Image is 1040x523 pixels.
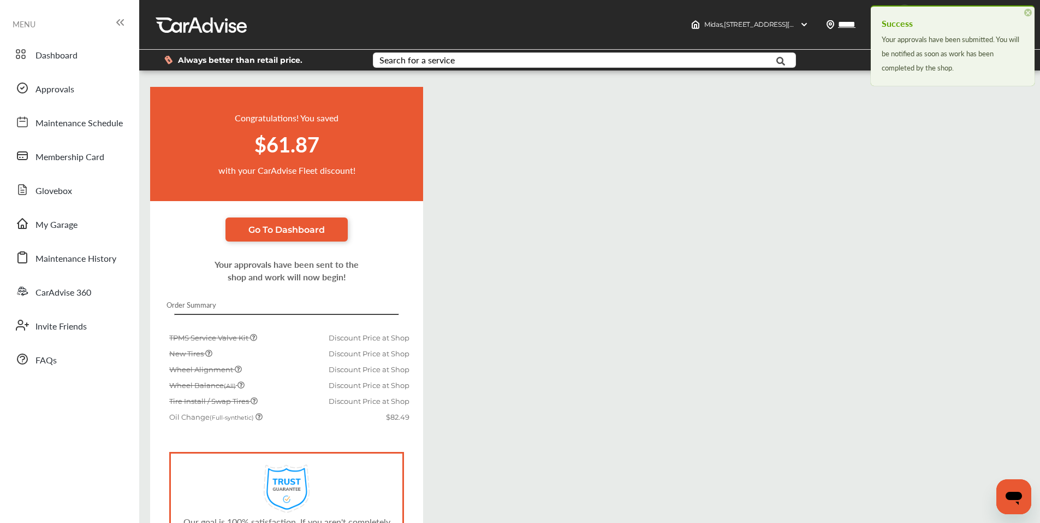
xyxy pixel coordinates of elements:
[882,32,1024,75] div: Your approvals have been submitted. You will be notified as soon as work has been completed by th...
[10,209,128,238] a: My Garage
[150,258,423,271] div: Your approvals have been sent to the
[882,15,1024,32] h4: Success
[10,243,128,272] a: Maintenance History
[10,74,128,102] a: Approvals
[150,271,423,283] div: shop and work will now begin!
[35,150,104,164] span: Membership Card
[150,299,423,315] div: Order Summary
[169,349,205,358] span: New Tires
[164,55,173,64] img: dollor_label_vector.a70140d1.svg
[10,142,128,170] a: Membership Card
[10,108,128,136] a: Maintenance Schedule
[800,20,809,29] img: header-down-arrow.9dd2ce7d.svg
[379,56,455,64] div: Search for a service
[35,116,123,131] span: Maintenance Schedule
[161,124,412,164] div: $61.87
[248,225,325,235] span: Go To Dashboard
[10,40,128,68] a: Dashboard
[704,20,919,28] span: Midas , [STREET_ADDRESS][PERSON_NAME] Temple Terrace , FL 33617
[329,365,409,374] span: Discount Price at Shop
[329,381,409,390] span: Discount Price at Shop
[35,354,57,368] span: FAQs
[225,218,348,242] a: Go To Dashboard
[386,413,409,421] span: $82.49
[10,175,128,204] a: Glovebox
[329,333,409,342] span: Discount Price at Shop
[996,479,1031,514] iframe: Button to launch messaging window
[35,286,91,300] span: CarAdvise 360
[35,218,78,232] span: My Garage
[35,252,116,266] span: Maintenance History
[35,184,72,198] span: Glovebox
[169,365,235,374] span: Wheel Alignment
[329,349,409,358] span: Discount Price at Shop
[35,49,78,63] span: Dashboard
[210,414,254,421] small: (Full-synthetic)
[35,83,74,97] span: Approvals
[10,311,128,339] a: Invite Friends
[178,56,302,64] span: Always better than retail price.
[224,383,236,390] small: (All)
[150,87,423,201] div: Congratulations! You saved with your CarAdvise Fleet discount!
[169,397,251,406] span: Tire Install / Swap Tires
[13,20,35,28] span: MENU
[691,20,700,29] img: header-home-logo.8d720a4f.svg
[169,333,250,342] span: TPMS Service Valve Kit
[169,381,237,390] span: Wheel Balance
[1024,9,1032,16] span: ×
[169,413,255,421] span: Oil Change
[10,345,128,373] a: FAQs
[10,277,128,305] a: CarAdvise 360
[329,397,409,406] span: Discount Price at Shop
[35,320,87,334] span: Invite Friends
[826,20,835,29] img: location_vector.a44bc228.svg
